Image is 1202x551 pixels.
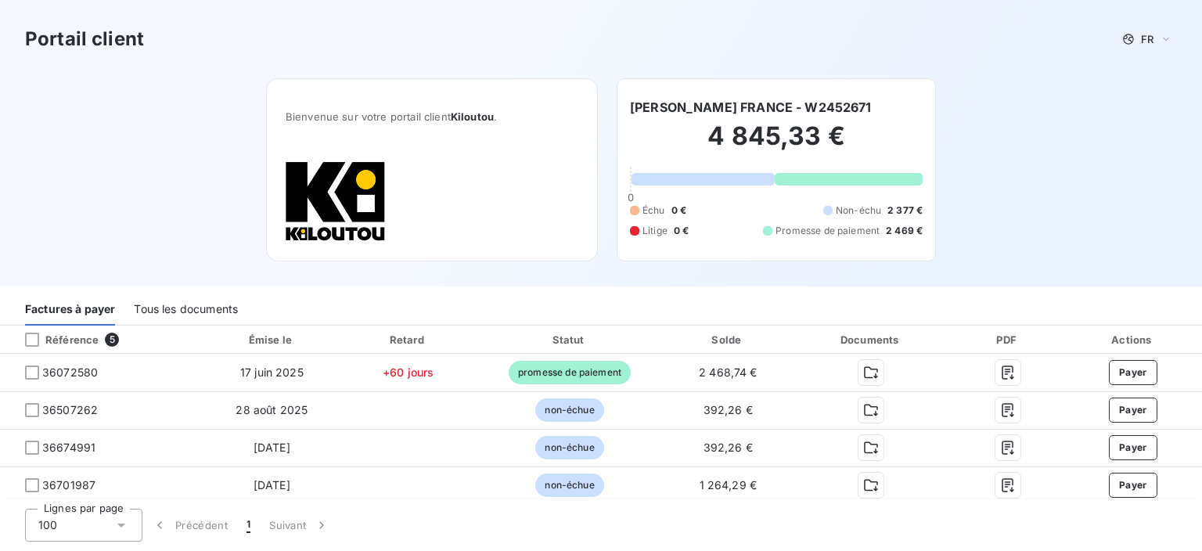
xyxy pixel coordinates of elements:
span: 0 € [671,203,686,218]
div: Émise le [203,332,340,348]
span: 36072580 [42,365,98,380]
button: Précédent [142,509,237,542]
button: Payer [1109,473,1157,498]
span: Litige [642,224,668,238]
img: Company logo [286,160,386,242]
span: 36701987 [42,477,95,493]
div: PDF [955,332,1061,348]
div: Statut [477,332,663,348]
span: Kiloutou [451,110,494,123]
span: Échu [642,203,665,218]
h3: Portail client [25,25,144,53]
div: Tous les documents [134,293,238,326]
span: non-échue [535,398,603,422]
div: Retard [346,332,470,348]
h2: 4 845,33 € [630,121,923,167]
span: 36674991 [42,440,95,456]
span: 2 377 € [887,203,923,218]
div: Solde [669,332,787,348]
button: 1 [237,509,260,542]
span: Promesse de paiement [776,224,880,238]
span: 17 juin 2025 [240,366,304,379]
span: 1 [247,517,250,533]
button: Payer [1109,398,1157,423]
span: 2 469 € [886,224,923,238]
span: 0 [628,191,634,203]
span: FR [1141,33,1153,45]
span: 1 264,29 € [700,478,758,492]
button: Suivant [260,509,339,542]
span: Bienvenue sur votre portail client . [286,110,578,123]
button: Payer [1109,360,1157,385]
span: 100 [38,517,57,533]
span: 2 468,74 € [699,366,758,379]
span: Non-échu [836,203,881,218]
span: +60 jours [383,366,434,379]
div: Référence [13,333,99,347]
div: Actions [1067,332,1199,348]
span: 28 août 2025 [236,403,308,416]
span: promesse de paiement [509,361,631,384]
span: 5 [105,333,119,347]
span: [DATE] [254,478,290,492]
span: 392,26 € [704,441,753,454]
span: 392,26 € [704,403,753,416]
span: non-échue [535,436,603,459]
div: Documents [794,332,949,348]
button: Payer [1109,435,1157,460]
span: [DATE] [254,441,290,454]
div: Factures à payer [25,293,115,326]
span: non-échue [535,474,603,497]
h6: [PERSON_NAME] FRANCE - W2452671 [630,98,872,117]
span: 36507262 [42,402,98,418]
span: 0 € [674,224,689,238]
